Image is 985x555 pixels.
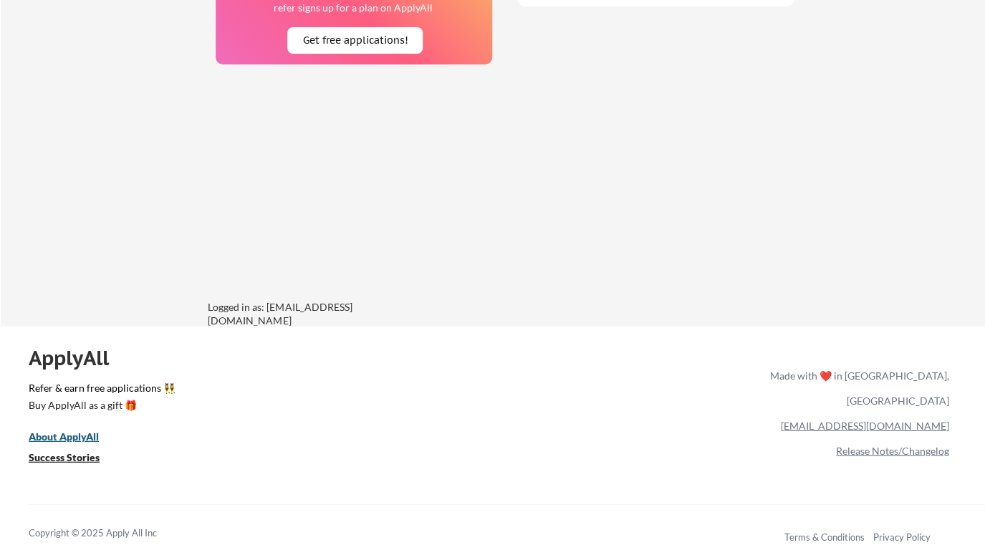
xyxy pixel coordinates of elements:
a: Release Notes/Changelog [836,445,949,457]
a: Buy ApplyAll as a gift 🎁 [29,398,172,416]
u: Success Stories [29,451,100,463]
div: Made with ❤️ in [GEOGRAPHIC_DATA], [GEOGRAPHIC_DATA] [764,363,949,413]
div: ApplyAll [29,346,125,370]
a: Refer & earn free applications 👯‍♀️ [29,383,471,398]
div: Buy ApplyAll as a gift 🎁 [29,400,172,410]
a: Success Stories [29,450,119,468]
button: Get free applications! [287,27,423,54]
div: Logged in as: [EMAIL_ADDRESS][DOMAIN_NAME] [208,300,423,328]
a: Terms & Conditions [784,531,865,543]
a: About ApplyAll [29,430,119,448]
a: [EMAIL_ADDRESS][DOMAIN_NAME] [781,420,949,432]
div: Copyright © 2025 Apply All Inc [29,526,193,541]
a: Privacy Policy [873,531,931,543]
u: About ApplyAll [29,430,99,443]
